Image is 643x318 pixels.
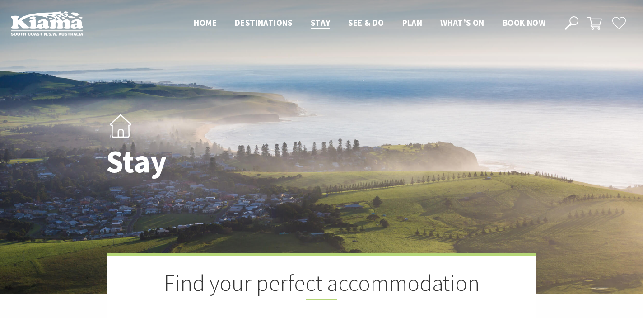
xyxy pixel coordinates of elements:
[503,17,545,28] span: Book now
[235,17,293,28] span: Destinations
[106,144,361,179] h1: Stay
[440,17,485,28] span: What’s On
[185,16,554,31] nav: Main Menu
[402,17,423,28] span: Plan
[348,17,384,28] span: See & Do
[311,17,331,28] span: Stay
[152,270,491,300] h2: Find your perfect accommodation
[194,17,217,28] span: Home
[11,11,83,36] img: Kiama Logo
